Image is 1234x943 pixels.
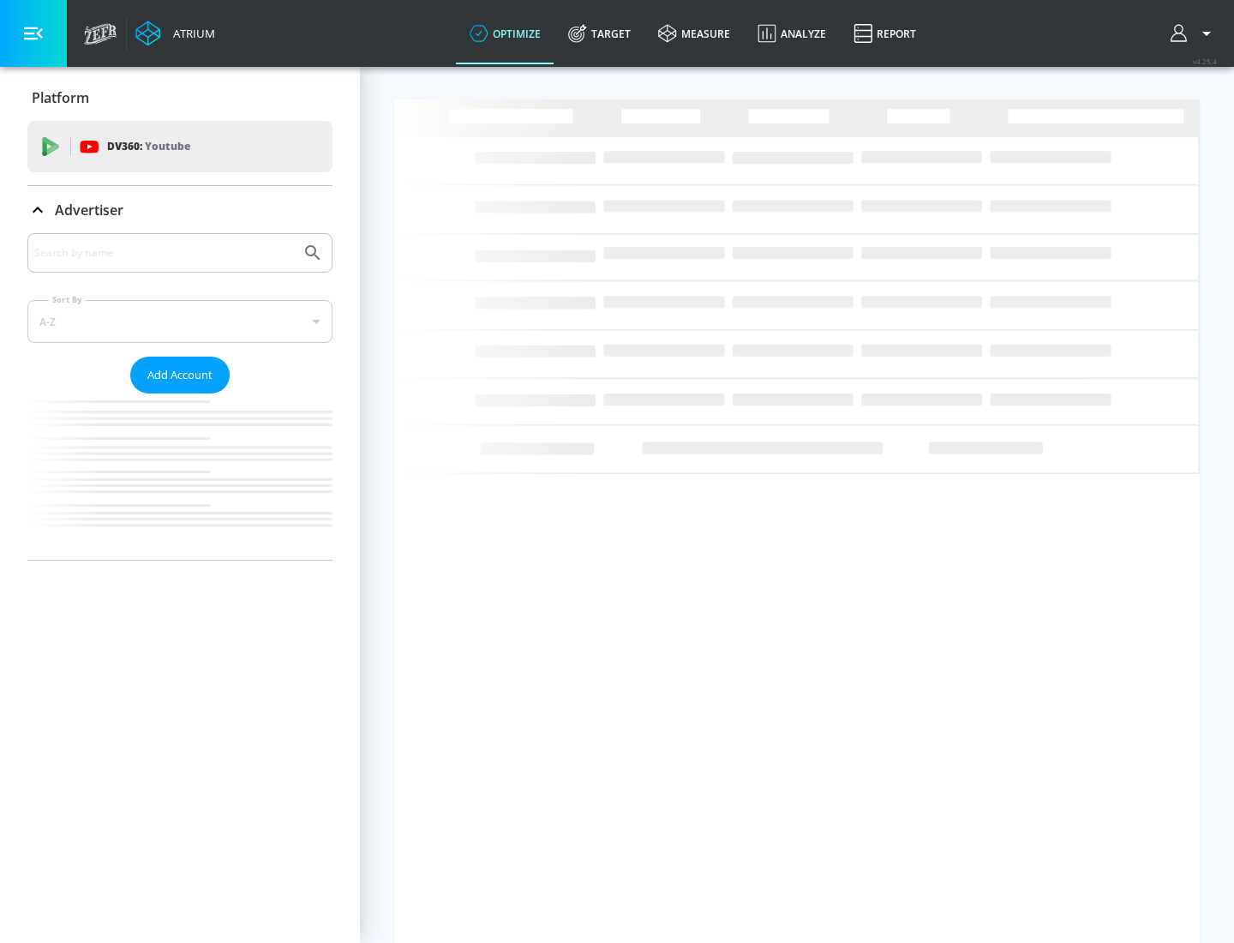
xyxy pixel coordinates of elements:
span: v 4.25.4 [1193,57,1217,66]
p: Youtube [145,137,190,155]
div: A-Z [27,300,332,343]
nav: list of Advertiser [27,393,332,560]
a: optimize [456,3,554,64]
a: measure [644,3,744,64]
div: Advertiser [27,186,332,234]
div: Atrium [166,26,215,41]
a: Atrium [135,21,215,46]
a: Target [554,3,644,64]
div: Platform [27,74,332,122]
span: Add Account [147,365,213,385]
input: Search by name [34,242,294,264]
p: Platform [32,88,89,107]
label: Sort By [49,294,86,305]
div: Advertiser [27,233,332,560]
button: Add Account [130,357,230,393]
p: DV360: [107,137,190,156]
a: Analyze [744,3,840,64]
p: Advertiser [55,201,123,219]
div: DV360: Youtube [27,121,332,172]
a: Report [840,3,930,64]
